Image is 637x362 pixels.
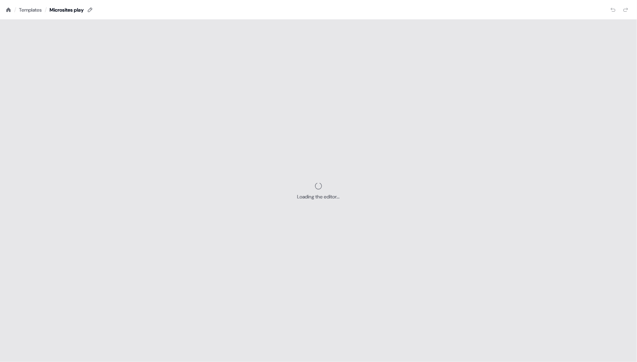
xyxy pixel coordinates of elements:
div: / [14,6,16,14]
a: Templates [19,6,42,13]
div: Loading the editor... [297,193,340,200]
div: Microsites play [50,6,84,13]
div: / [45,6,47,14]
